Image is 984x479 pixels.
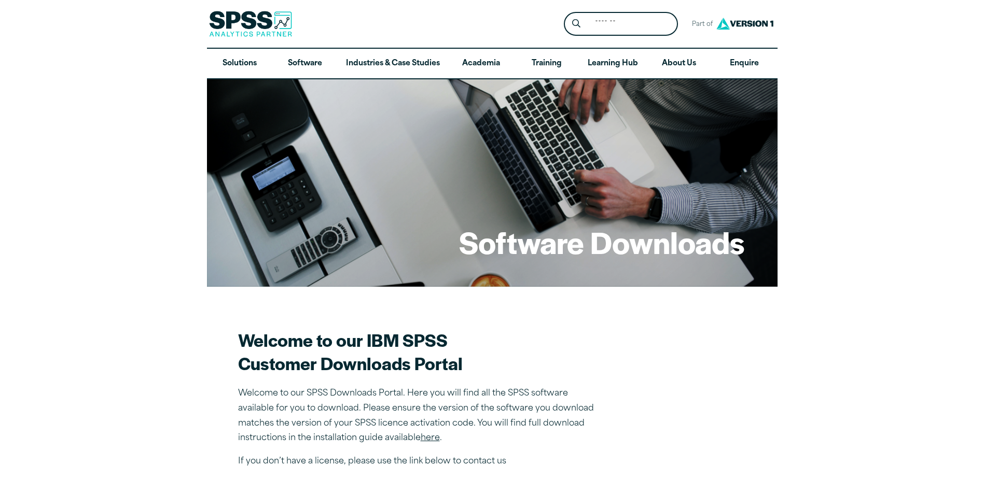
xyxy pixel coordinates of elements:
button: Search magnifying glass icon [566,15,586,34]
a: Training [514,49,579,79]
h1: Software Downloads [459,222,744,262]
span: Part of [686,17,714,32]
a: Learning Hub [579,49,646,79]
a: Solutions [207,49,272,79]
a: Academia [448,49,514,79]
a: Industries & Case Studies [338,49,448,79]
nav: Desktop version of site main menu [207,49,778,79]
img: SPSS Analytics Partner [209,11,292,37]
form: Site Header Search Form [564,12,678,36]
a: here [421,434,440,442]
img: Version1 Logo [714,14,776,33]
a: About Us [646,49,712,79]
a: Software [272,49,338,79]
p: Welcome to our SPSS Downloads Portal. Here you will find all the SPSS software available for you ... [238,386,601,446]
a: Enquire [712,49,777,79]
svg: Search magnifying glass icon [572,19,580,28]
p: If you don’t have a license, please use the link below to contact us [238,454,601,469]
h2: Welcome to our IBM SPSS Customer Downloads Portal [238,328,601,375]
